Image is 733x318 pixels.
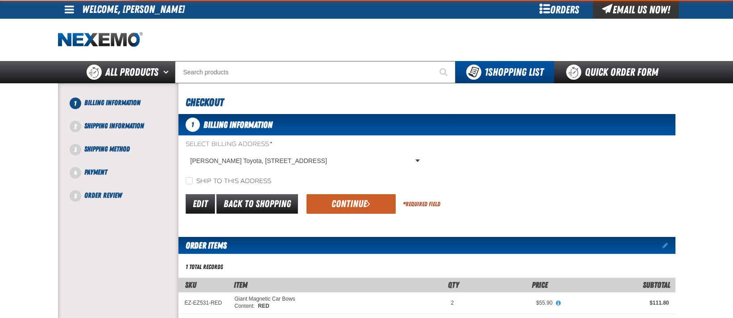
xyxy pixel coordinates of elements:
a: Home [58,32,143,48]
a: SKU [185,280,196,289]
input: Search [175,61,456,83]
span: 4 [70,167,81,179]
span: Billing Information [84,98,141,107]
span: RED [257,303,269,309]
span: Subtotal [643,280,670,289]
a: Edit items [663,242,675,249]
td: EZ-EZ531-RED [178,292,228,314]
strong: 1 [485,66,488,78]
li: Order Review. Step 5 of 5. Not Completed [75,190,178,201]
span: Shipping Method [84,145,130,153]
span: Billing Information [203,119,273,130]
img: Nexemo logo [58,32,143,48]
li: Shipping Information. Step 2 of 5. Not Completed [75,121,178,144]
span: 1 [186,118,200,132]
label: Select Billing Address [186,140,423,149]
nav: Checkout steps. Current step is Billing Information. Step 1 of 5 [69,98,178,201]
button: You have 1 Shopping List. Open to view details [456,61,554,83]
button: View All Prices for Giant Magnetic Car Bows [552,299,564,307]
div: Required Field [403,200,440,208]
span: Item [234,280,248,289]
span: Qty [448,280,459,289]
span: Price [532,280,548,289]
span: 2 [70,121,81,132]
a: Quick Order Form [554,61,675,83]
span: 3 [70,144,81,155]
span: Content: [235,303,256,309]
span: Payment [84,168,107,176]
li: Shipping Method. Step 3 of 5. Not Completed [75,144,178,167]
span: All Products [105,64,158,80]
span: 5 [70,190,81,202]
h2: Order Items [178,237,227,254]
a: Back to Shopping [216,194,298,214]
button: Continue [306,194,396,214]
div: 1 total records [186,263,223,271]
input: Ship to this address [186,177,193,184]
button: Start Searching [433,61,456,83]
a: Edit [186,194,215,214]
span: Order Review [84,191,122,200]
div: $111.80 [565,299,669,306]
span: [PERSON_NAME] Toyota, [STREET_ADDRESS] [190,156,414,166]
li: Payment. Step 4 of 5. Not Completed [75,167,178,190]
a: Giant Magnetic Car Bows [235,296,295,302]
button: Open All Products pages [160,61,175,83]
div: $55.90 [466,299,552,306]
span: 1 [70,98,81,109]
span: Checkout [186,96,224,109]
span: Shopping List [485,66,543,78]
span: 2 [451,300,454,306]
span: Shipping Information [84,122,144,130]
label: Ship to this address [186,177,271,186]
li: Billing Information. Step 1 of 5. Not Completed [75,98,178,121]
